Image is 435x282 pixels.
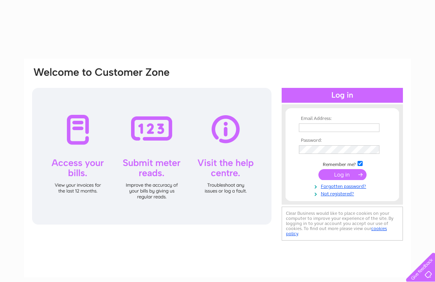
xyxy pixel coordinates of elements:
th: Password: [297,138,388,143]
a: Forgotten password? [299,182,388,189]
th: Email Address: [297,116,388,121]
a: Not registered? [299,189,388,197]
a: cookies policy [286,226,387,236]
div: Clear Business would like to place cookies on your computer to improve your experience of the sit... [282,207,403,241]
input: Submit [318,169,367,180]
td: Remember me? [297,160,388,168]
